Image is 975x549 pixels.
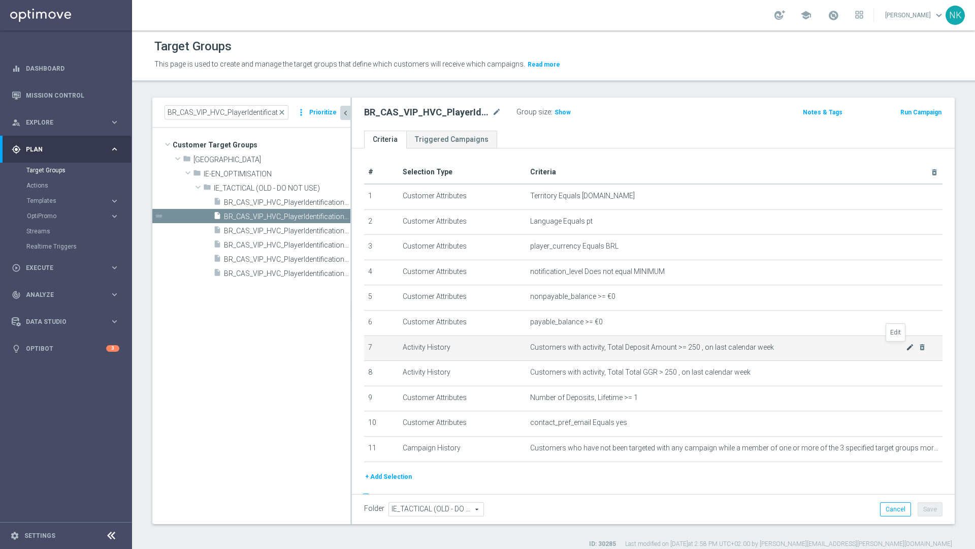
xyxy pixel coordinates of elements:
[26,193,131,208] div: Templates
[224,227,350,235] span: BR_CAS_VIP_HVC_PlayerIdentification_BigDrop
[364,310,399,335] td: 6
[530,393,638,402] span: Number of Deposits, Lifetime >= 1
[26,227,106,235] a: Streams
[527,59,561,70] button: Read more
[106,345,119,352] div: 3
[802,107,843,118] button: Notes & Tags
[364,386,399,411] td: 9
[364,361,399,386] td: 8
[26,166,106,174] a: Target Groups
[530,242,619,251] span: player_currency Equals BRL
[26,197,120,205] button: Templates keyboard_arrow_right
[530,368,751,377] span: Customers with activity, Total Total GGR > 250 , on last calendar week
[11,291,120,299] button: track_changes Analyze keyboard_arrow_right
[12,64,21,73] i: equalizer
[11,118,120,127] button: person_search Explore keyboard_arrow_right
[399,436,526,462] td: Campaign History
[364,131,406,148] a: Criteria
[213,268,221,280] i: insert_drive_file
[399,184,526,209] td: Customer Attributes
[880,502,911,516] button: Cancel
[27,198,100,204] span: Templates
[530,192,635,200] span: Territory Equals [DOMAIN_NAME]
[364,285,399,311] td: 5
[26,265,110,271] span: Execute
[399,235,526,260] td: Customer Attributes
[213,240,221,252] i: insert_drive_file
[11,318,120,326] button: Data Studio keyboard_arrow_right
[183,155,191,166] i: folder
[110,263,119,272] i: keyboard_arrow_right
[551,108,552,116] label: :
[110,117,119,127] i: keyboard_arrow_right
[26,82,119,109] a: Mission Control
[12,335,119,362] div: Optibot
[193,169,201,180] i: folder
[530,217,593,226] span: Language Equals pt
[399,209,526,235] td: Customer Attributes
[530,292,615,301] span: nonpayable_balance >= €0
[224,198,350,207] span: BR_CAS_VIP_HVC_PlayerIdentification_Big Loss_BigDeps
[110,144,119,154] i: keyboard_arrow_right
[26,224,131,239] div: Streams
[12,145,110,154] div: Plan
[492,106,501,118] i: mode_edit
[364,235,399,260] td: 3
[399,310,526,335] td: Customer Attributes
[364,436,399,462] td: 11
[26,242,106,251] a: Realtime Triggers
[800,10,811,21] span: school
[516,108,551,116] label: Group size
[340,106,350,120] button: chevron_left
[399,361,526,386] td: Activity History
[213,197,221,209] i: insert_drive_file
[530,318,603,326] span: payable_balance >= €0
[154,39,232,54] h1: Target Groups
[26,55,119,82] a: Dashboard
[27,213,100,219] span: OptiPromo
[372,493,432,503] label: Complex Selection
[530,168,556,176] span: Criteria
[26,335,106,362] a: Optibot
[26,212,120,220] button: OptiPromo keyboard_arrow_right
[530,343,906,352] span: Customers with activity, Total Deposit Amount >= 250 , on last calendar week
[625,540,952,548] label: Last modified on [DATE] at 2:58 PM UTC+02:00 by [PERSON_NAME][EMAIL_ADDRESS][PERSON_NAME][DOMAIN_...
[11,345,120,353] button: lightbulb Optibot 3
[530,444,938,452] span: Customers who have not been targeted with any campaign while a member of one or more of the 3 spe...
[399,411,526,437] td: Customer Attributes
[11,145,120,154] button: gps_fixed Plan keyboard_arrow_right
[204,170,350,178] span: IE-EN_OPTIMISATION
[173,138,350,152] span: Customer Target Groups
[399,335,526,361] td: Activity History
[26,119,110,126] span: Explore
[26,292,110,298] span: Analyze
[12,290,21,299] i: track_changes
[555,109,571,116] span: Show
[12,118,21,127] i: person_search
[946,6,965,25] div: NK
[213,211,221,223] i: insert_drive_file
[11,264,120,272] button: play_circle_outline Execute keyboard_arrow_right
[364,106,490,118] h2: BR_CAS_VIP_HVC_PlayerIdentification_Big Loss_BigDeps_TARGET
[224,269,350,278] span: BR_CAS_VIP_HVC_PlayerIdentification_BigWin_TARGET
[12,55,119,82] div: Dashboard
[406,131,497,148] a: Triggered Campaigns
[341,108,350,118] i: chevron_left
[12,118,110,127] div: Explore
[24,533,55,539] a: Settings
[364,209,399,235] td: 2
[12,263,110,272] div: Execute
[27,213,110,219] div: OptiPromo
[589,540,616,548] label: ID: 30285
[26,239,131,254] div: Realtime Triggers
[12,290,110,299] div: Analyze
[11,65,120,73] button: equalizer Dashboard
[530,267,665,276] span: notification_level Does not equal MINIMUM
[933,10,945,21] span: keyboard_arrow_down
[399,161,526,184] th: Selection Type
[110,317,119,326] i: keyboard_arrow_right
